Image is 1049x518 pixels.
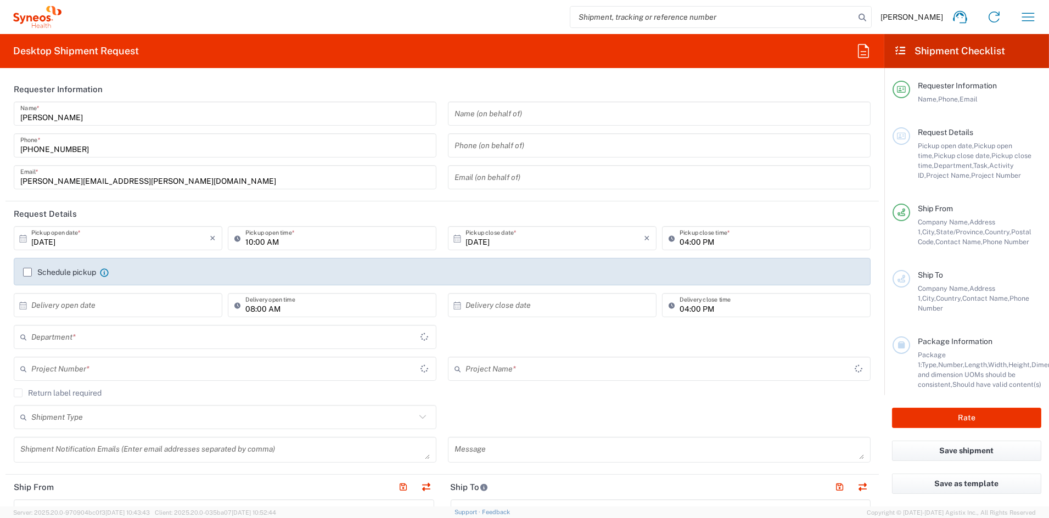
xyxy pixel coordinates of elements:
[985,228,1011,236] span: Country,
[938,95,960,103] span: Phone,
[918,284,969,292] span: Company Name,
[918,337,992,346] span: Package Information
[936,228,985,236] span: State/Province,
[934,151,991,160] span: Pickup close date,
[918,81,997,90] span: Requester Information
[14,482,54,493] h2: Ship From
[892,408,1041,428] button: Rate
[892,441,1041,461] button: Save shipment
[934,161,973,170] span: Department,
[962,294,1009,302] span: Contact Name,
[935,238,983,246] span: Contact Name,
[867,508,1036,517] span: Copyright © [DATE]-[DATE] Agistix Inc., All Rights Reserved
[155,509,276,516] span: Client: 2025.20.0-035ba07
[918,271,943,279] span: Ship To
[23,268,96,277] label: Schedule pickup
[918,218,969,226] span: Company Name,
[644,229,650,247] i: ×
[926,171,971,179] span: Project Name,
[988,361,1008,369] span: Width,
[938,361,964,369] span: Number,
[922,361,938,369] span: Type,
[570,7,855,27] input: Shipment, tracking or reference number
[14,84,103,95] h2: Requester Information
[936,294,962,302] span: Country,
[1008,361,1031,369] span: Height,
[952,380,1041,388] span: Should have valid content(s)
[482,509,510,515] a: Feedback
[210,229,216,247] i: ×
[918,351,946,369] span: Package 1:
[892,474,1041,494] button: Save as template
[964,361,988,369] span: Length,
[105,509,150,516] span: [DATE] 10:43:43
[960,95,978,103] span: Email
[880,12,943,22] span: [PERSON_NAME]
[973,161,989,170] span: Task,
[14,209,77,219] h2: Request Details
[14,388,102,397] label: Return label required
[918,142,974,150] span: Pickup open date,
[918,204,953,213] span: Ship From
[451,482,489,493] h2: Ship To
[918,95,938,103] span: Name,
[918,128,973,137] span: Request Details
[971,171,1021,179] span: Project Number
[894,44,1005,58] h2: Shipment Checklist
[232,509,276,516] span: [DATE] 10:52:44
[922,294,936,302] span: City,
[922,228,936,236] span: City,
[13,509,150,516] span: Server: 2025.20.0-970904bc0f3
[13,44,139,58] h2: Desktop Shipment Request
[455,509,482,515] a: Support
[983,238,1029,246] span: Phone Number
